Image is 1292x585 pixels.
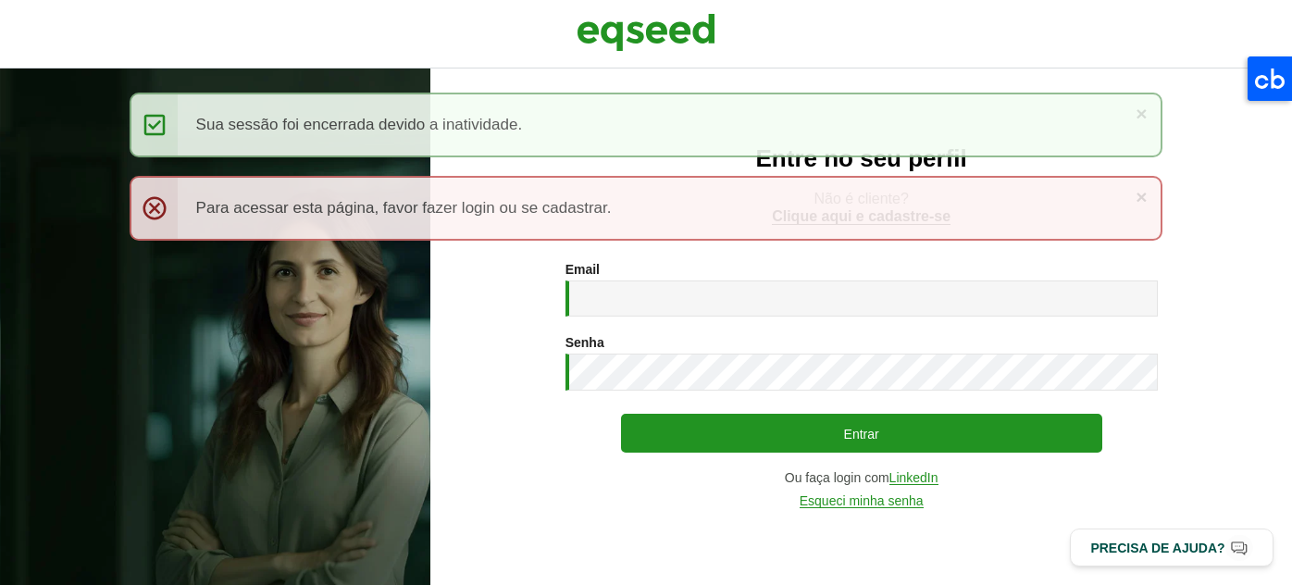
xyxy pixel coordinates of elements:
[1136,104,1147,123] a: ×
[621,414,1102,453] button: Entrar
[1136,187,1147,206] a: ×
[565,471,1158,485] div: Ou faça login com
[889,471,938,485] a: LinkedIn
[130,176,1163,241] div: Para acessar esta página, favor fazer login ou se cadastrar.
[577,9,715,56] img: EqSeed Logo
[800,494,924,508] a: Esqueci minha senha
[130,93,1163,157] div: Sua sessão foi encerrada devido a inatividade.
[565,336,604,349] label: Senha
[565,263,600,276] label: Email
